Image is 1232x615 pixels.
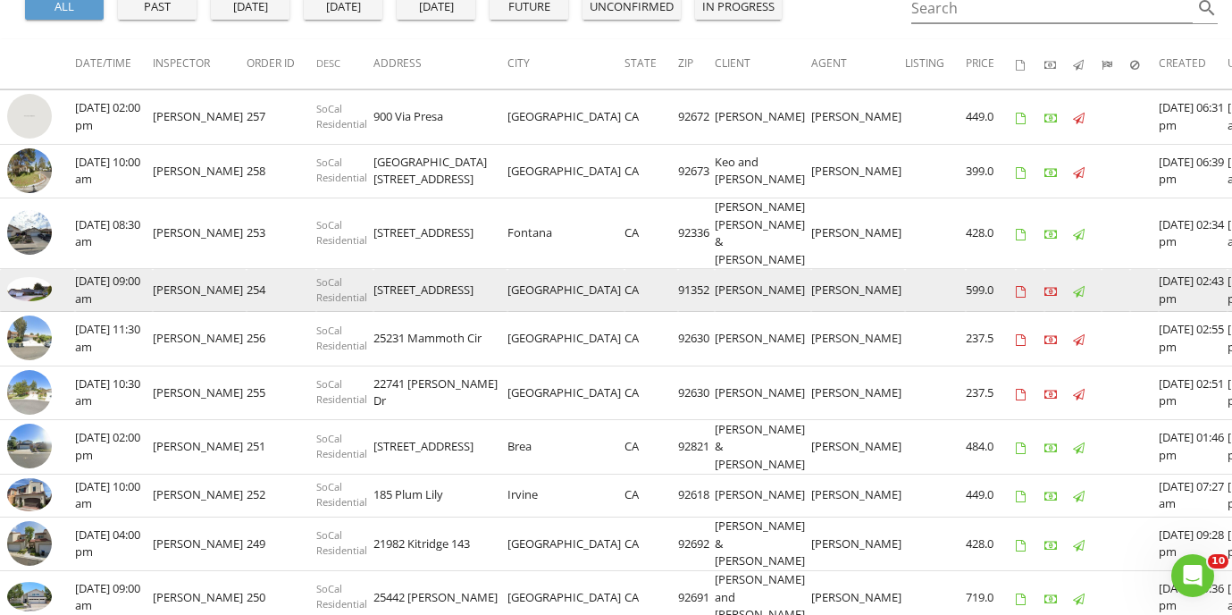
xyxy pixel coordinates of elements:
[247,517,316,571] td: 249
[966,366,1016,420] td: 237.5
[624,39,678,89] th: State: Not sorted.
[715,90,811,145] td: [PERSON_NAME]
[1208,554,1228,569] span: 10
[811,517,905,571] td: [PERSON_NAME]
[75,55,131,71] span: Date/Time
[507,312,624,366] td: [GEOGRAPHIC_DATA]
[7,210,52,255] img: streetview
[247,312,316,366] td: 256
[75,474,153,517] td: [DATE] 10:00 am
[75,420,153,475] td: [DATE] 02:00 pm
[316,528,367,557] span: SoCal Residential
[373,198,507,269] td: [STREET_ADDRESS]
[715,55,750,71] span: Client
[966,517,1016,571] td: 428.0
[624,517,678,571] td: CA
[316,432,367,460] span: SoCal Residential
[811,55,847,71] span: Agent
[373,517,507,571] td: 21982 Kitridge 143
[811,312,905,366] td: [PERSON_NAME]
[624,269,678,312] td: CA
[1159,517,1228,571] td: [DATE] 09:28 pm
[153,420,247,475] td: [PERSON_NAME]
[75,269,153,312] td: [DATE] 09:00 am
[811,198,905,269] td: [PERSON_NAME]
[1159,90,1228,145] td: [DATE] 06:31 pm
[678,198,715,269] td: 92336
[624,312,678,366] td: CA
[247,90,316,145] td: 257
[715,198,811,269] td: [PERSON_NAME] [PERSON_NAME] & [PERSON_NAME]
[247,144,316,198] td: 258
[7,277,52,301] img: 9362019%2Fcover_photos%2FVdDQNTmFkIJU12eYiUKd%2Fsmall.jpg
[678,312,715,366] td: 92630
[373,474,507,517] td: 185 Plum Lily
[715,269,811,312] td: [PERSON_NAME]
[966,198,1016,269] td: 428.0
[678,144,715,198] td: 92673
[678,420,715,475] td: 92821
[715,474,811,517] td: [PERSON_NAME]
[966,312,1016,366] td: 237.5
[247,420,316,475] td: 251
[624,55,657,71] span: State
[678,366,715,420] td: 92630
[715,312,811,366] td: [PERSON_NAME]
[153,144,247,198] td: [PERSON_NAME]
[316,56,340,70] span: Desc
[316,39,373,89] th: Desc: Not sorted.
[1159,269,1228,312] td: [DATE] 02:43 pm
[7,582,52,611] img: 9286247%2Fcover_photos%2F4yNCScjizHLUorBMWYbY%2Fsmall.jpg
[1130,39,1159,89] th: Canceled: Not sorted.
[905,39,966,89] th: Listing: Not sorted.
[966,474,1016,517] td: 449.0
[373,366,507,420] td: 22741 [PERSON_NAME] Dr
[678,517,715,571] td: 92692
[247,198,316,269] td: 253
[7,478,52,512] img: 9327703%2Fcover_photos%2Ft0dH74kzmHp3kQTCgaet%2Fsmall.jpg
[316,324,367,352] span: SoCal Residential
[715,144,811,198] td: Keo and [PERSON_NAME]
[966,144,1016,198] td: 399.0
[1102,39,1130,89] th: Submitted: Not sorted.
[373,55,422,71] span: Address
[678,90,715,145] td: 92672
[75,198,153,269] td: [DATE] 08:30 am
[75,39,153,89] th: Date/Time: Not sorted.
[1159,474,1228,517] td: [DATE] 07:27 am
[153,269,247,312] td: [PERSON_NAME]
[811,39,905,89] th: Agent: Not sorted.
[811,420,905,475] td: [PERSON_NAME]
[624,420,678,475] td: CA
[1159,55,1206,71] span: Created
[715,366,811,420] td: [PERSON_NAME]
[1159,312,1228,366] td: [DATE] 02:55 pm
[678,269,715,312] td: 91352
[153,39,247,89] th: Inspector: Not sorted.
[7,521,52,566] img: streetview
[1159,420,1228,475] td: [DATE] 01:46 pm
[1159,39,1228,89] th: Created: Not sorted.
[966,90,1016,145] td: 449.0
[153,474,247,517] td: [PERSON_NAME]
[316,102,367,131] span: SoCal Residential
[316,582,367,611] span: SoCal Residential
[507,517,624,571] td: [GEOGRAPHIC_DATA]
[507,420,624,475] td: Brea
[75,517,153,571] td: [DATE] 04:00 pm
[247,39,316,89] th: Order ID: Not sorted.
[811,90,905,145] td: [PERSON_NAME]
[507,269,624,312] td: [GEOGRAPHIC_DATA]
[624,198,678,269] td: CA
[1016,39,1044,89] th: Agreements signed: Not sorted.
[373,312,507,366] td: 25231 Mammoth Cir
[624,144,678,198] td: CA
[7,94,52,139] img: streetview
[153,366,247,420] td: [PERSON_NAME]
[507,90,624,145] td: [GEOGRAPHIC_DATA]
[247,366,316,420] td: 255
[905,55,944,71] span: Listing
[624,474,678,517] td: CA
[75,366,153,420] td: [DATE] 10:30 am
[811,144,905,198] td: [PERSON_NAME]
